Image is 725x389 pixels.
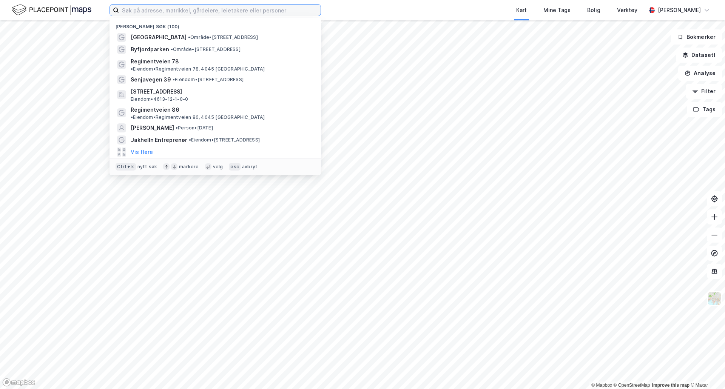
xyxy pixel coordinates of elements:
div: [PERSON_NAME] [658,6,701,15]
span: [PERSON_NAME] [131,123,174,132]
img: logo.f888ab2527a4732fd821a326f86c7f29.svg [12,3,91,17]
span: Eiendom • [STREET_ADDRESS] [173,77,244,83]
span: Regimentveien 86 [131,105,179,114]
span: • [131,66,133,72]
button: Vis flere [131,148,153,157]
div: velg [213,164,223,170]
iframe: Chat Widget [687,353,725,389]
span: Område • [STREET_ADDRESS] [171,46,241,52]
div: esc [229,163,241,171]
span: Regimentveien 78 [131,57,179,66]
span: • [189,137,191,143]
span: [GEOGRAPHIC_DATA] [131,33,187,42]
span: Eiendom • [STREET_ADDRESS] [189,137,260,143]
div: Ctrl + k [116,163,136,171]
span: [STREET_ADDRESS] [131,87,312,96]
span: • [188,34,190,40]
div: Kart [516,6,527,15]
span: • [171,46,173,52]
div: markere [179,164,199,170]
span: • [176,125,178,131]
div: [PERSON_NAME] søk (100) [110,18,321,31]
div: Mine Tags [543,6,571,15]
span: • [173,77,175,82]
div: Verktøy [617,6,637,15]
span: Eiendom • Regimentveien 86, 4045 [GEOGRAPHIC_DATA] [131,114,265,120]
span: Jakhelln Entreprenør [131,135,187,145]
input: Søk på adresse, matrikkel, gårdeiere, leietakere eller personer [119,5,321,16]
span: • [131,114,133,120]
div: Kontrollprogram for chat [687,353,725,389]
span: Eiendom • Regimentveien 78, 4045 [GEOGRAPHIC_DATA] [131,66,265,72]
div: avbryt [242,164,258,170]
span: Person • [DATE] [176,125,213,131]
span: Byfjordparken [131,45,169,54]
span: Senjavegen 39 [131,75,171,84]
div: nytt søk [137,164,157,170]
div: Bolig [587,6,600,15]
span: Område • [STREET_ADDRESS] [188,34,258,40]
span: Eiendom • 4613-12-1-0-0 [131,96,188,102]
